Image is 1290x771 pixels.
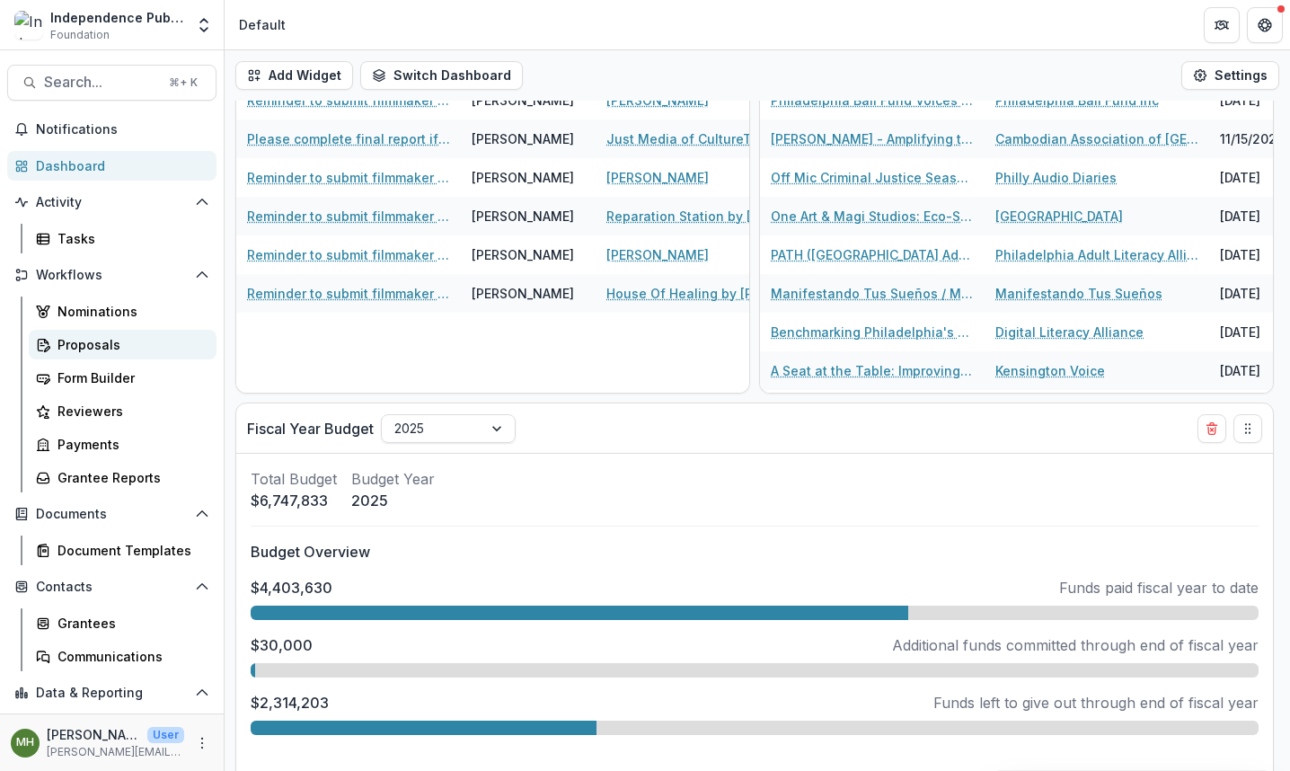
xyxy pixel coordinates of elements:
[892,634,1259,656] p: Additional funds committed through end of fiscal year
[57,435,202,454] div: Payments
[1233,414,1262,443] button: Drag
[57,229,202,248] div: Tasks
[57,468,202,487] div: Grantee Reports
[147,727,184,743] p: User
[771,129,974,148] a: [PERSON_NAME] - Amplifying the Cambodian & Southeast Asian Visibility & Voice - Cambodian Associa...
[251,577,332,598] p: $4,403,630
[472,245,574,264] div: [PERSON_NAME]
[7,572,216,601] button: Open Contacts
[606,284,809,303] a: House Of Healing by [PERSON_NAME]
[472,207,574,226] div: [PERSON_NAME]
[29,430,216,459] a: Payments
[7,678,216,707] button: Open Data & Reporting
[50,27,110,43] span: Foundation
[16,737,34,749] div: Melissa Hamilton
[771,168,974,187] a: Off Mic Criminal Justice Season - Philly Audio Diaries
[36,507,188,522] span: Documents
[29,396,216,426] a: Reviewers
[57,402,202,421] div: Reviewers
[1204,7,1240,43] button: Partners
[606,207,809,226] a: Reparation Station by [PERSON_NAME]
[7,115,216,144] button: Notifications
[7,261,216,289] button: Open Workflows
[1059,577,1259,598] p: Funds paid fiscal year to date
[472,284,574,303] div: [PERSON_NAME]
[247,284,450,303] a: Reminder to submit filmmaker report
[57,368,202,387] div: Form Builder
[995,323,1144,341] a: Digital Literacy Alliance
[29,536,216,565] a: Document Templates
[771,323,974,341] a: Benchmarking Philadelphia's Digital Connectivity and Access - Digital Literacy Alliance
[36,156,202,175] div: Dashboard
[44,74,158,91] span: Search...
[247,245,450,264] a: Reminder to submit filmmaker report
[36,122,209,137] span: Notifications
[995,207,1123,226] a: [GEOGRAPHIC_DATA]
[1181,61,1279,90] button: Settings
[57,614,202,633] div: Grantees
[14,11,43,40] img: Independence Public Media Foundation
[995,284,1162,303] a: Manifestando Tus Sueños
[995,168,1117,187] a: Philly Audio Diaries
[29,608,216,638] a: Grantees
[247,207,450,226] a: Reminder to submit filmmaker report
[995,245,1198,264] a: Philadelphia Adult Literacy Alliance
[29,297,216,326] a: Nominations
[235,61,353,90] button: Add Widget
[771,207,974,226] a: One Art & Magi Studios: Eco-Sustainable Multimedia Lab for the Future - One Art Community Center
[29,463,216,492] a: Grantee Reports
[239,15,286,34] div: Default
[7,500,216,528] button: Open Documents
[29,363,216,393] a: Form Builder
[57,302,202,321] div: Nominations
[995,129,1198,148] a: Cambodian Association of [GEOGRAPHIC_DATA]
[360,61,523,90] button: Switch Dashboard
[251,490,337,511] p: $6,747,833
[251,468,337,490] p: Total Budget
[933,692,1259,713] p: Funds left to give out through end of fiscal year
[47,725,140,744] p: [PERSON_NAME]
[36,686,188,701] span: Data & Reporting
[232,12,293,38] nav: breadcrumb
[191,7,216,43] button: Open entity switcher
[7,65,216,101] button: Search...
[191,732,213,754] button: More
[57,335,202,354] div: Proposals
[29,330,216,359] a: Proposals
[36,195,188,210] span: Activity
[165,73,201,93] div: ⌘ + K
[606,245,709,264] a: [PERSON_NAME]
[29,642,216,671] a: Communications
[251,541,1259,563] p: Budget Overview
[472,168,574,187] div: [PERSON_NAME]
[47,744,184,760] p: [PERSON_NAME][EMAIL_ADDRESS][DOMAIN_NAME]
[36,580,188,595] span: Contacts
[57,647,202,666] div: Communications
[351,468,435,490] p: Budget Year
[771,245,974,264] a: PATH ([GEOGRAPHIC_DATA] Adult Teaching Hub) Digital Literacy Professional Development Portal - [G...
[1247,7,1283,43] button: Get Help
[472,129,574,148] div: [PERSON_NAME]
[771,284,974,303] a: Manifestando Tus Sueños / Manifesting your Dreams - Manifestando Tus Sueños
[29,224,216,253] a: Tasks
[251,692,329,713] p: $2,314,203
[606,129,809,148] a: Just Media of CultureTrust [GEOGRAPHIC_DATA]
[771,361,974,380] a: A Seat at the Table: Improving Community Wellness Through Communication Equity - Kensington Voice
[606,168,709,187] a: [PERSON_NAME]
[36,268,188,283] span: Workflows
[7,188,216,217] button: Open Activity
[57,541,202,560] div: Document Templates
[351,490,435,511] p: 2025
[247,418,374,439] p: Fiscal Year Budget
[247,168,450,187] a: Reminder to submit filmmaker report
[50,8,184,27] div: Independence Public Media Foundation
[251,634,313,656] p: $30,000
[247,129,450,148] a: Please complete final report if not renewing.
[1197,414,1226,443] button: Delete card
[995,361,1105,380] a: Kensington Voice
[7,151,216,181] a: Dashboard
